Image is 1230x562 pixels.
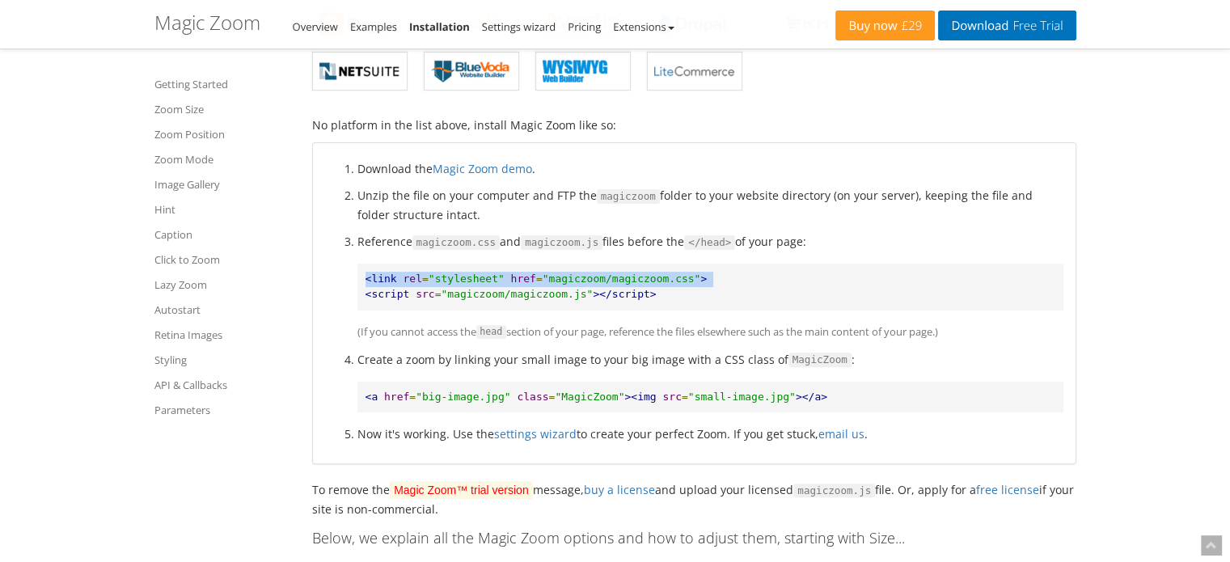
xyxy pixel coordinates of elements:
[624,391,656,403] span: ><img
[476,325,507,338] code: head
[938,11,1076,40] a: DownloadFree Trial
[154,350,292,370] a: Styling
[357,425,1063,443] li: Now it's working. Use the to create your perfect Zoom. If you get stuck, .
[593,288,656,300] span: ></script>
[511,273,536,285] span: href
[154,300,292,319] a: Autostart
[350,19,397,34] a: Examples
[517,391,548,403] span: class
[357,232,1063,341] li: Reference and files before the of your page:
[409,391,416,403] span: =
[154,375,292,395] a: API & Callbacks
[357,186,1063,224] li: Unzip the file on your computer and FTP the folder to your website directory (on your server), ke...
[424,52,519,91] a: Magic Zoom for BlueVoda
[682,391,688,403] span: =
[684,235,735,250] code: </head>
[818,426,864,442] a: email us
[898,19,923,32] span: £29
[154,400,292,420] a: Parameters
[154,125,292,144] a: Zoom Position
[788,353,852,367] code: MagicZoom
[154,74,292,94] a: Getting Started
[357,323,1063,342] p: (If you cannot access the section of your page, reference the files elsewhere such as the main co...
[654,59,735,83] b: Magic Zoom for LiteCommerce
[312,52,408,91] a: Magic Zoom for NetSuite
[494,426,577,442] a: settings wizard
[154,99,292,119] a: Zoom Size
[412,235,501,250] code: magiczoom.css
[366,273,397,285] span: <link
[584,482,655,497] a: buy a license
[597,189,660,204] code: magiczoom
[555,391,624,403] span: "MagicZoom"
[154,175,292,194] a: Image Gallery
[549,391,556,403] span: =
[422,273,429,285] span: =
[482,19,556,34] a: Settings wizard
[154,200,292,219] a: Hint
[433,161,532,176] a: Magic Zoom demo
[390,481,534,499] mark: Magic Zoom™ trial version
[319,59,400,83] b: Magic Zoom for NetSuite
[154,250,292,269] a: Click to Zoom
[312,530,1076,547] h4: Below, we explain all the Magic Zoom options and how to adjust them, starting with Size...
[312,116,1076,134] p: No platform in the list above, install Magic Zoom like so:
[154,325,292,344] a: Retina Images
[647,52,742,91] a: Magic Zoom for LiteCommerce
[613,19,674,34] a: Extensions
[293,19,338,34] a: Overview
[700,273,707,285] span: >
[154,275,292,294] a: Lazy Zoom
[154,12,260,33] h1: Magic Zoom
[835,11,935,40] a: Buy now£29
[154,150,292,169] a: Zoom Mode
[416,391,510,403] span: "big-image.jpg"
[154,225,292,244] a: Caption
[435,288,442,300] span: =
[662,391,681,403] span: src
[441,288,593,300] span: "magiczoom/magiczoom.js"
[416,288,434,300] span: src
[976,482,1039,497] a: free license
[312,480,1076,518] p: To remove the message, and upload your licensed file. Or, apply for a if your site is non-commerc...
[543,273,701,285] span: "magiczoom/magiczoom.css"
[366,391,378,403] span: <a
[536,273,543,285] span: =
[431,59,512,83] b: Magic Zoom for BlueVoda
[357,159,1063,178] li: Download the .
[1008,19,1063,32] span: Free Trial
[796,391,827,403] span: ></a>
[403,273,421,285] span: rel
[366,288,410,300] span: <script
[409,19,470,34] a: Installation
[568,19,601,34] a: Pricing
[793,484,875,498] code: magiczoom.js
[535,52,631,91] a: Magic Zoom for WYSIWYG
[521,235,602,250] code: magiczoom.js
[688,391,796,403] span: "small-image.jpg"
[543,59,623,83] b: Magic Zoom for WYSIWYG
[384,391,409,403] span: href
[429,273,505,285] span: "stylesheet"
[357,350,1063,370] p: Create a zoom by linking your small image to your big image with a CSS class of :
